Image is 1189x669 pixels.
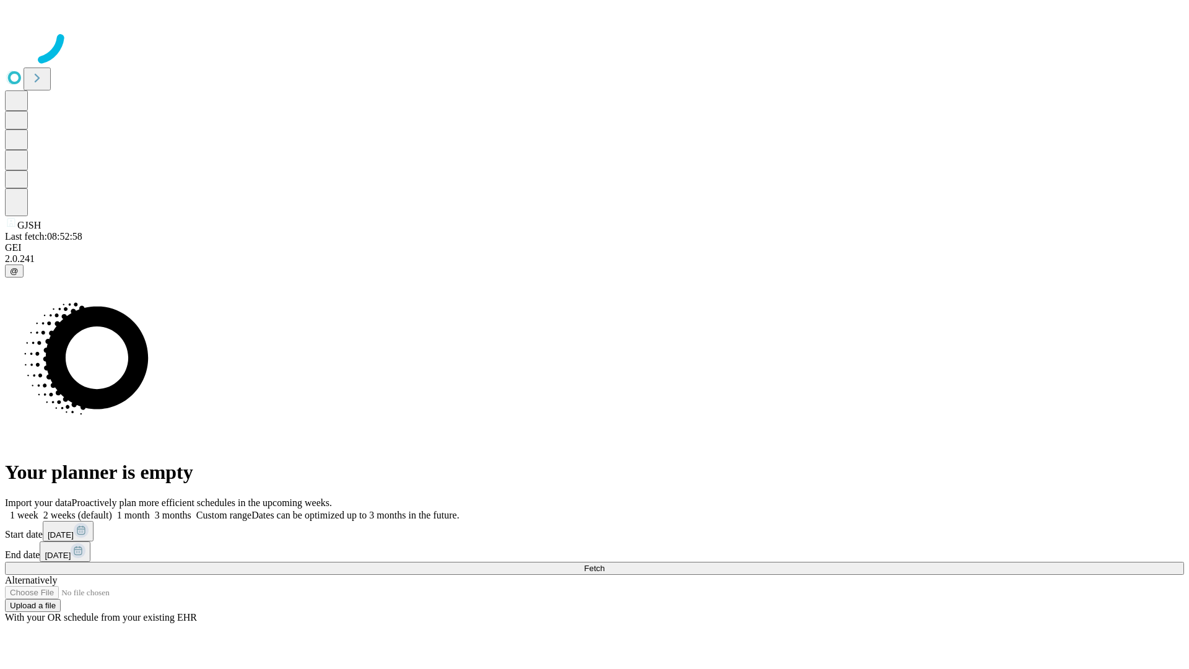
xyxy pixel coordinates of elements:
[10,266,19,276] span: @
[43,510,112,520] span: 2 weeks (default)
[5,265,24,278] button: @
[48,530,74,540] span: [DATE]
[251,510,459,520] span: Dates can be optimized up to 3 months in the future.
[5,541,1184,562] div: End date
[5,242,1184,253] div: GEI
[5,562,1184,575] button: Fetch
[17,220,41,230] span: GJSH
[5,231,82,242] span: Last fetch: 08:52:58
[45,551,71,560] span: [DATE]
[72,497,332,508] span: Proactively plan more efficient schedules in the upcoming weeks.
[5,461,1184,484] h1: Your planner is empty
[196,510,251,520] span: Custom range
[5,521,1184,541] div: Start date
[5,575,57,585] span: Alternatively
[155,510,191,520] span: 3 months
[5,599,61,612] button: Upload a file
[5,612,197,623] span: With your OR schedule from your existing EHR
[584,564,604,573] span: Fetch
[40,541,90,562] button: [DATE]
[10,510,38,520] span: 1 week
[5,253,1184,265] div: 2.0.241
[117,510,150,520] span: 1 month
[43,521,94,541] button: [DATE]
[5,497,72,508] span: Import your data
